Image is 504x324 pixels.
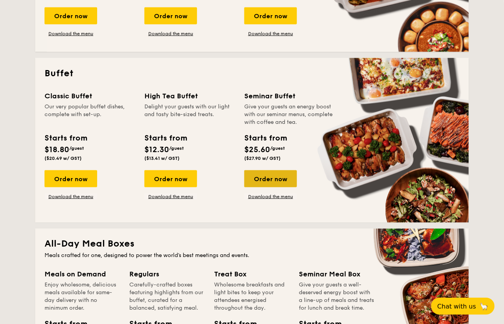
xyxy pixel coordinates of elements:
div: Regulars [129,269,205,280]
span: /guest [69,146,84,151]
div: Order now [45,7,97,24]
div: Order now [45,170,97,187]
span: /guest [169,146,184,151]
a: Download the menu [144,194,197,200]
div: Starts from [144,132,187,144]
span: $12.30 [144,145,169,154]
div: Order now [144,7,197,24]
h2: All-Day Meal Boxes [45,238,459,250]
div: Wholesome breakfasts and light bites to keep your attendees energised throughout the day. [214,281,290,312]
div: Starts from [244,132,286,144]
a: Download the menu [244,31,297,37]
a: Download the menu [144,31,197,37]
span: ($20.49 w/ GST) [45,156,82,161]
div: Meals on Demand [45,269,120,280]
a: Download the menu [45,31,97,37]
div: Give your guests a well-deserved energy boost with a line-up of meals and treats for lunch and br... [299,281,374,312]
div: Give your guests an energy boost with our seminar menus, complete with coffee and tea. [244,103,335,126]
span: Chat with us [437,303,476,310]
div: Starts from [45,132,87,144]
div: Enjoy wholesome, delicious meals available for same-day delivery with no minimum order. [45,281,120,312]
div: Order now [244,170,297,187]
div: Treat Box [214,269,290,280]
div: Delight your guests with our light and tasty bite-sized treats. [144,103,235,126]
span: 🦙 [479,302,489,311]
div: Seminar Buffet [244,91,335,101]
span: $18.80 [45,145,69,154]
button: Chat with us🦙 [431,298,495,315]
span: ($13.41 w/ GST) [144,156,180,161]
div: Carefully-crafted boxes featuring highlights from our buffet, curated for a balanced, satisfying ... [129,281,205,312]
div: Order now [244,7,297,24]
a: Download the menu [45,194,97,200]
a: Download the menu [244,194,297,200]
div: Meals crafted for one, designed to power the world's best meetings and events. [45,252,459,260]
span: ($27.90 w/ GST) [244,156,281,161]
div: Order now [144,170,197,187]
div: Seminar Meal Box [299,269,374,280]
span: $25.60 [244,145,270,154]
span: /guest [270,146,285,151]
div: High Tea Buffet [144,91,235,101]
div: Our very popular buffet dishes, complete with set-up. [45,103,135,126]
div: Classic Buffet [45,91,135,101]
h2: Buffet [45,67,459,80]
